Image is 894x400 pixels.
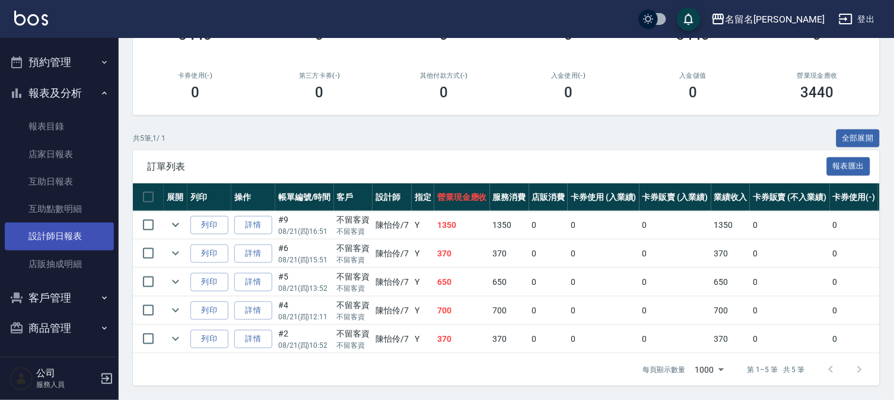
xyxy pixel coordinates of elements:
th: 列印 [187,183,231,211]
td: Y [412,297,434,325]
td: Y [412,325,434,353]
td: 0 [750,211,829,239]
td: 650 [434,268,490,296]
a: 互助點數明細 [5,195,114,223]
h2: 第三方卡券(-) [272,72,368,80]
td: 0 [568,297,640,325]
td: Y [412,268,434,296]
th: 操作 [231,183,275,211]
a: 店販抽成明細 [5,250,114,278]
td: #2 [275,325,334,353]
td: 陳怡伶 /7 [373,240,412,268]
a: 設計師日報表 [5,223,114,250]
button: 報表匯出 [827,157,871,176]
a: 詳情 [234,245,272,263]
button: 列印 [190,273,228,291]
td: 1350 [434,211,490,239]
p: 每頁顯示數量 [643,364,686,375]
td: 0 [568,211,640,239]
p: 第 1–5 筆 共 5 筆 [747,364,805,375]
td: 陳怡伶 /7 [373,211,412,239]
h3: 0 [440,84,448,101]
h2: 入金使用(-) [520,72,616,80]
button: 列印 [190,330,228,348]
button: save [677,7,701,31]
a: 報表匯出 [827,160,871,172]
button: 名留名[PERSON_NAME] [707,7,829,31]
td: 0 [568,325,640,353]
th: 卡券使用(-) [830,183,879,211]
td: 0 [640,268,711,296]
h3: 0 [564,84,572,101]
button: 報表及分析 [5,78,114,109]
th: 設計師 [373,183,412,211]
button: 預約管理 [5,47,114,78]
td: 陳怡伶 /7 [373,297,412,325]
p: 不留客資 [337,226,370,237]
p: 服務人員 [36,379,97,390]
td: 650 [490,268,529,296]
th: 營業現金應收 [434,183,490,211]
td: 0 [830,268,879,296]
td: Y [412,211,434,239]
td: #4 [275,297,334,325]
p: 08/21 (四) 15:51 [278,255,331,265]
h3: 3440 [801,84,834,101]
h2: 入金儲值 [645,72,741,80]
button: 商品管理 [5,313,114,344]
td: 0 [529,268,568,296]
div: 不留客資 [337,299,370,312]
p: 不留客資 [337,283,370,294]
th: 店販消費 [529,183,568,211]
span: 訂單列表 [147,161,827,173]
td: 370 [434,325,490,353]
td: Y [412,240,434,268]
td: 370 [490,240,529,268]
h2: 營業現金應收 [769,72,866,80]
th: 卡券販賣 (入業績) [640,183,711,211]
div: 不留客資 [337,328,370,340]
th: 業績收入 [711,183,750,211]
h2: 卡券使用(-) [147,72,243,80]
div: 1000 [691,354,728,386]
td: 0 [750,240,829,268]
td: 0 [640,325,711,353]
td: 700 [711,297,750,325]
td: 370 [711,325,750,353]
button: expand row [167,245,184,262]
p: 不留客資 [337,255,370,265]
div: 不留客資 [337,271,370,283]
td: 陳怡伶 /7 [373,268,412,296]
h3: 0 [689,84,697,101]
img: Logo [14,11,48,26]
button: expand row [167,273,184,291]
td: 陳怡伶 /7 [373,325,412,353]
td: 0 [640,211,711,239]
td: 650 [711,268,750,296]
p: 08/21 (四) 12:11 [278,312,331,322]
p: 不留客資 [337,312,370,322]
td: 0 [750,268,829,296]
button: expand row [167,301,184,319]
p: 不留客資 [337,340,370,351]
a: 詳情 [234,301,272,320]
p: 08/21 (四) 13:52 [278,283,331,294]
td: 0 [640,297,711,325]
a: 互助日報表 [5,168,114,195]
a: 詳情 [234,216,272,234]
a: 報表目錄 [5,113,114,140]
td: #6 [275,240,334,268]
td: 700 [434,297,490,325]
button: 列印 [190,245,228,263]
td: 0 [529,240,568,268]
button: 列印 [190,216,228,234]
td: #5 [275,268,334,296]
button: 客戶管理 [5,282,114,313]
button: 全部展開 [836,129,880,148]
h3: 0 [316,84,324,101]
h2: 其他付款方式(-) [396,72,492,80]
td: 700 [490,297,529,325]
td: 0 [830,325,879,353]
a: 店家日報表 [5,141,114,168]
a: 詳情 [234,273,272,291]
